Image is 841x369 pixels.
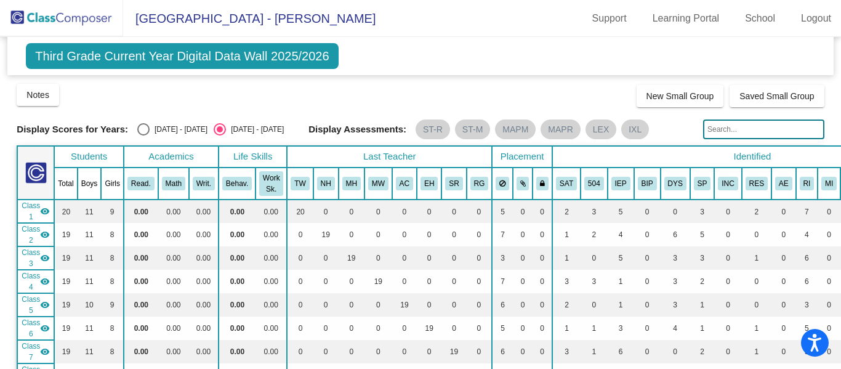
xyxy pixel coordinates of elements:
[364,340,392,363] td: 0
[552,223,581,246] td: 1
[193,177,215,190] button: Writ.
[189,270,219,293] td: 0.00
[492,168,513,200] th: Keep away students
[690,293,715,317] td: 1
[101,223,124,246] td: 8
[313,168,339,200] th: Nina Hollingsworth
[513,223,533,246] td: 0
[638,177,657,190] button: BIP
[552,270,581,293] td: 3
[771,293,796,317] td: 0
[513,317,533,340] td: 0
[608,340,634,363] td: 6
[364,200,392,223] td: 0
[291,177,309,190] button: TW
[162,177,185,190] button: Math
[467,293,493,317] td: 0
[22,317,40,339] span: Class 6
[189,317,219,340] td: 0.00
[256,317,287,340] td: 0.00
[771,246,796,270] td: 0
[287,146,492,168] th: Last Teacher
[26,43,338,69] span: Third Grade Current Year Digital Data Wall 2025/2026
[634,168,661,200] th: Behavior Intervention Plan
[818,270,840,293] td: 0
[513,293,533,317] td: 0
[800,177,815,190] button: RI
[742,223,771,246] td: 0
[313,340,339,363] td: 0
[256,270,287,293] td: 0.00
[256,246,287,270] td: 0.00
[796,168,818,200] th: Reading Intervention Pull-out
[313,246,339,270] td: 0
[581,200,608,223] td: 3
[467,270,493,293] td: 0
[584,177,604,190] button: 504
[287,223,313,246] td: 0
[694,177,711,190] button: SP
[22,247,40,269] span: Class 3
[124,246,158,270] td: 0.00
[339,340,364,363] td: 0
[287,168,313,200] th: Tanya Whitehead
[608,270,634,293] td: 1
[513,200,533,223] td: 0
[339,317,364,340] td: 0
[735,9,785,28] a: School
[634,270,661,293] td: 0
[608,200,634,223] td: 5
[637,85,724,107] button: New Small Group
[158,317,189,340] td: 0.00
[513,340,533,363] td: 0
[441,168,466,200] th: Susie Rosales
[342,177,361,190] button: MH
[392,200,417,223] td: 0
[40,230,50,240] mat-icon: visibility
[492,246,513,270] td: 3
[124,340,158,363] td: 0.00
[742,293,771,317] td: 0
[219,200,256,223] td: 0.00
[127,177,155,190] button: Read.
[40,300,50,310] mat-icon: visibility
[467,223,493,246] td: 0
[22,200,40,222] span: Class 1
[742,270,771,293] td: 0
[54,270,77,293] td: 19
[416,120,450,139] mat-chip: ST-R
[339,246,364,270] td: 19
[818,246,840,270] td: 0
[417,317,441,340] td: 19
[746,177,768,190] button: RES
[818,168,840,200] th: Math Intervention Pull-out
[364,246,392,270] td: 0
[634,246,661,270] td: 0
[467,317,493,340] td: 0
[78,270,102,293] td: 11
[775,177,792,190] button: AE
[690,223,715,246] td: 5
[513,168,533,200] th: Keep with students
[714,293,741,317] td: 0
[17,340,54,363] td: Susie Rosales - 305
[219,223,256,246] td: 0.00
[742,200,771,223] td: 2
[771,270,796,293] td: 0
[771,223,796,246] td: 0
[714,168,741,200] th: Inclusion
[124,270,158,293] td: 0.00
[339,223,364,246] td: 0
[467,200,493,223] td: 0
[821,177,837,190] button: MI
[581,293,608,317] td: 0
[259,171,283,196] button: Work Sk.
[634,293,661,317] td: 0
[219,270,256,293] td: 0.00
[581,223,608,246] td: 2
[313,317,339,340] td: 0
[608,223,634,246] td: 4
[533,168,552,200] th: Keep with teacher
[101,293,124,317] td: 9
[492,200,513,223] td: 5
